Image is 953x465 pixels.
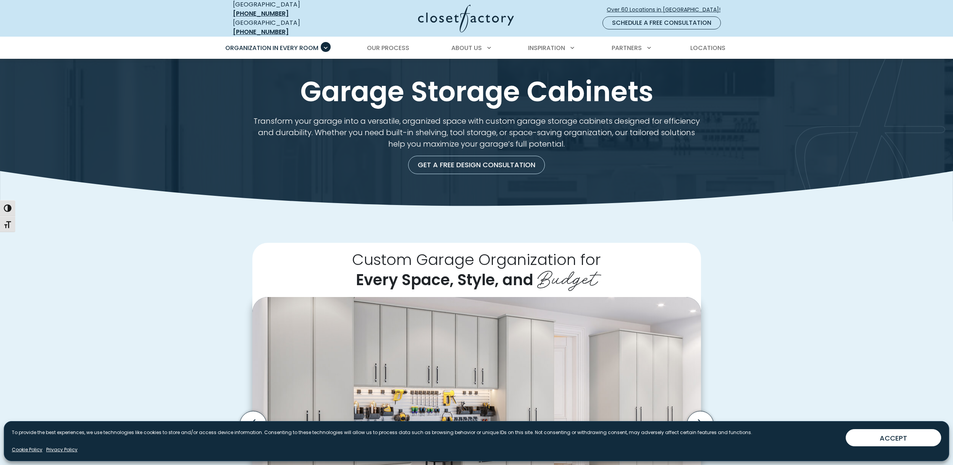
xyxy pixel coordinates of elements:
span: Every Space, Style, and [356,269,533,291]
p: To provide the best experiences, we use technologies like cookies to store and/or access device i... [12,429,752,436]
span: Over 60 Locations in [GEOGRAPHIC_DATA]! [607,6,727,14]
button: Next slide [684,408,717,441]
button: ACCEPT [846,429,941,446]
p: Transform your garage into a versatile, organized space with custom garage storage cabinets desig... [252,115,701,150]
span: Custom Garage Organization for [352,249,601,270]
a: [PHONE_NUMBER] [233,9,289,18]
span: Our Process [367,44,409,52]
button: Previous slide [237,408,270,441]
a: Schedule a Free Consultation [602,16,721,29]
a: Get a Free Design Consultation [408,156,545,174]
span: Inspiration [528,44,565,52]
img: Closet Factory Logo [418,5,514,32]
span: Partners [612,44,642,52]
span: Budget [537,261,598,292]
div: [GEOGRAPHIC_DATA] [233,18,344,37]
span: Locations [690,44,725,52]
nav: Primary Menu [220,37,733,59]
h1: Garage Storage Cabinets [231,77,722,106]
a: [PHONE_NUMBER] [233,27,289,36]
span: About Us [451,44,482,52]
a: Over 60 Locations in [GEOGRAPHIC_DATA]! [606,3,727,16]
a: Cookie Policy [12,446,42,453]
span: Organization in Every Room [225,44,318,52]
a: Privacy Policy [46,446,78,453]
